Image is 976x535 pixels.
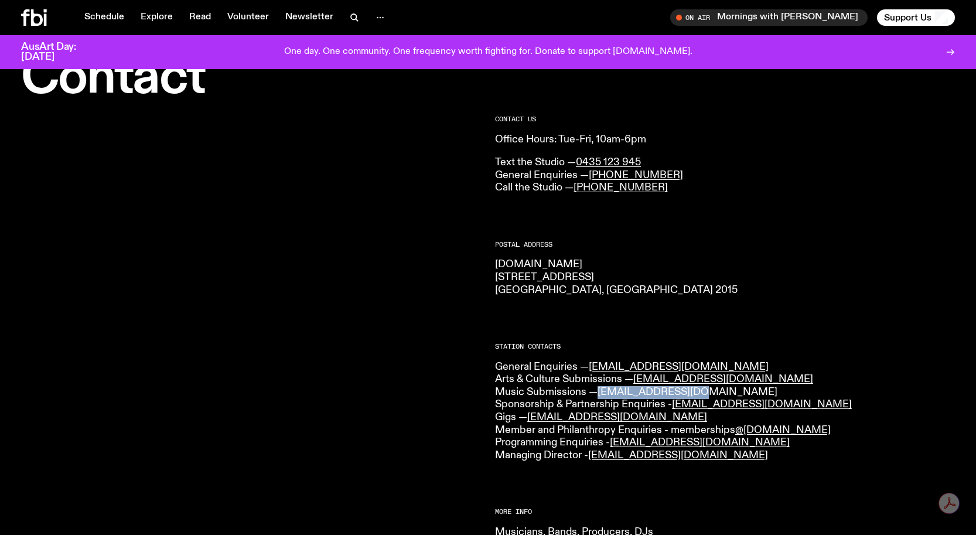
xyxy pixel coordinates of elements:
a: [EMAIL_ADDRESS][DOMAIN_NAME] [610,437,790,448]
p: One day. One community. One frequency worth fighting for. Donate to support [DOMAIN_NAME]. [284,47,692,57]
h3: AusArt Day: [DATE] [21,42,96,62]
p: Office Hours: Tue-Fri, 10am-6pm [495,134,955,146]
h2: More Info [495,509,955,515]
a: Explore [134,9,180,26]
h1: Contact [21,54,481,102]
a: [EMAIL_ADDRESS][DOMAIN_NAME] [527,412,707,422]
p: Text the Studio — General Enquiries — Call the Studio — [495,156,955,195]
a: [EMAIL_ADDRESS][DOMAIN_NAME] [633,374,813,384]
a: [PHONE_NUMBER] [574,182,668,193]
h2: Station Contacts [495,343,955,350]
p: General Enquiries — Arts & Culture Submissions — Music Submissions — Sponsorship & Partnership En... [495,361,955,462]
button: Support Us [877,9,955,26]
p: [DOMAIN_NAME] [STREET_ADDRESS] [GEOGRAPHIC_DATA], [GEOGRAPHIC_DATA] 2015 [495,258,955,297]
a: [EMAIL_ADDRESS][DOMAIN_NAME] [589,362,769,372]
button: On AirMornings with [PERSON_NAME] [670,9,868,26]
a: Volunteer [220,9,276,26]
h2: CONTACT US [495,116,955,122]
span: Support Us [884,12,931,23]
a: [EMAIL_ADDRESS][DOMAIN_NAME] [672,399,852,410]
a: Schedule [77,9,131,26]
a: Newsletter [278,9,340,26]
a: [PHONE_NUMBER] [589,170,683,180]
a: 0435 123 945 [576,157,641,168]
a: [EMAIL_ADDRESS][DOMAIN_NAME] [588,450,768,461]
a: Read [182,9,218,26]
a: @[DOMAIN_NAME] [735,425,831,435]
a: [EMAIL_ADDRESS][DOMAIN_NAME] [598,387,777,397]
h2: Postal Address [495,241,955,248]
